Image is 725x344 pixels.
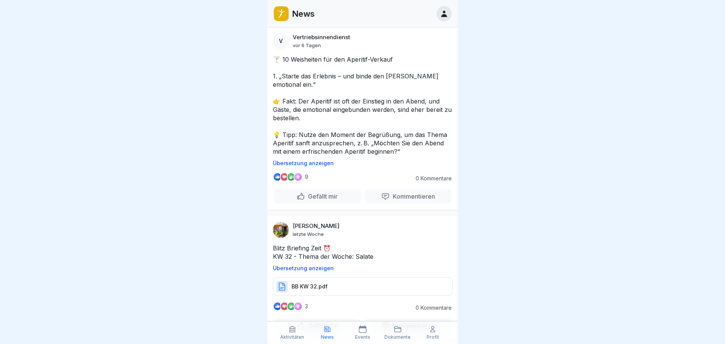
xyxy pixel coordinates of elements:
div: V [273,33,289,49]
p: Blitz Briefing Zeit ⏰ KW 32 - Thema der Woche: Salate [273,244,453,261]
img: oo2rwhh5g6mqyfqxhtbddxvd.png [274,6,288,21]
p: Aktivitäten [280,334,304,340]
p: 🍸 10 Weisheiten für den Aperitif-Verkauf 1. „Starte das Erlebnis – und binde den [PERSON_NAME] em... [273,55,453,156]
a: BB KW 32.pdf [273,286,453,294]
p: 9 [305,174,308,180]
p: vor 6 Tagen [293,42,321,48]
p: BB KW 32.pdf [292,283,328,290]
p: Dokumente [384,334,411,340]
p: News [321,334,334,340]
p: Profil [427,334,439,340]
p: Vertriebsinnendienst [293,34,350,41]
p: 0 Kommentare [410,305,452,311]
p: Events [355,334,370,340]
p: Kommentieren [390,193,435,200]
p: 3 [305,303,308,309]
p: 0 Kommentare [410,175,452,182]
p: [PERSON_NAME] [293,223,339,229]
p: Übersetzung anzeigen [273,265,453,271]
p: Übersetzung anzeigen [273,160,453,166]
p: News [292,9,315,19]
p: Gefällt mir [305,193,338,200]
p: letzte Woche [293,231,324,237]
